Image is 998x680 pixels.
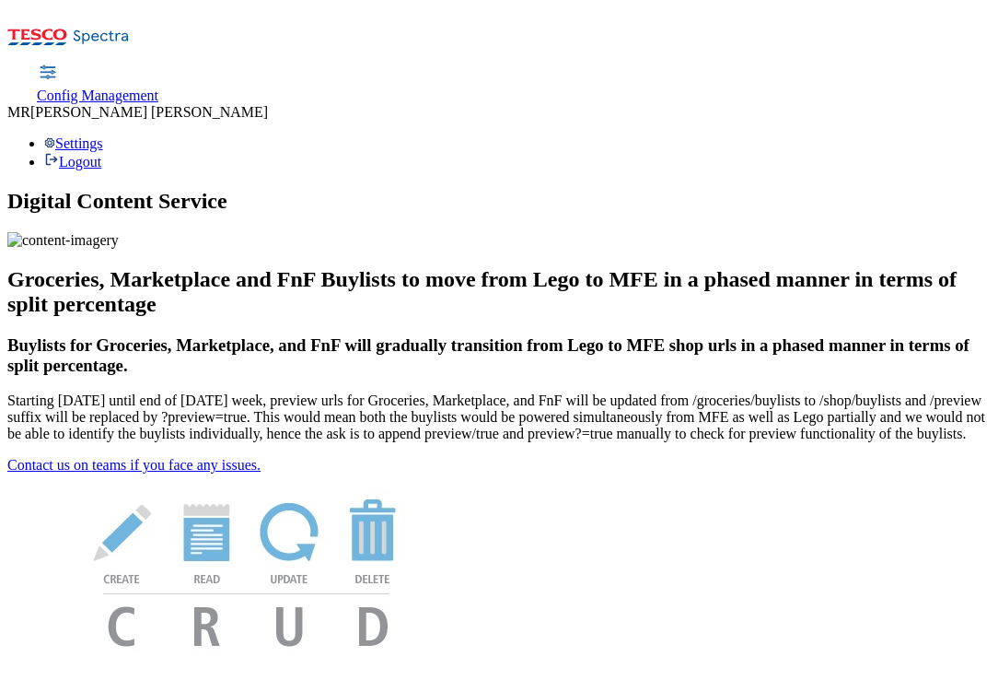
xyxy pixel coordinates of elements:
[7,189,991,214] h1: Digital Content Service
[7,474,486,666] img: News Image
[44,154,101,170] a: Logout
[7,335,991,376] h3: Buylists for Groceries, Marketplace, and FnF will gradually transition from Lego to MFE shop urls...
[44,135,103,151] a: Settings
[7,104,30,120] span: MR
[7,457,261,473] a: Contact us on teams if you face any issues.
[37,65,158,104] a: Config Management
[7,393,991,442] p: Starting [DATE] until end of [DATE] week, preview urls for Groceries, Marketplace, and FnF will b...
[7,232,119,249] img: content-imagery
[30,104,268,120] span: [PERSON_NAME] [PERSON_NAME]
[7,267,991,317] h2: Groceries, Marketplace and FnF Buylists to move from Lego to MFE in a phased manner in terms of s...
[37,88,158,103] span: Config Management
